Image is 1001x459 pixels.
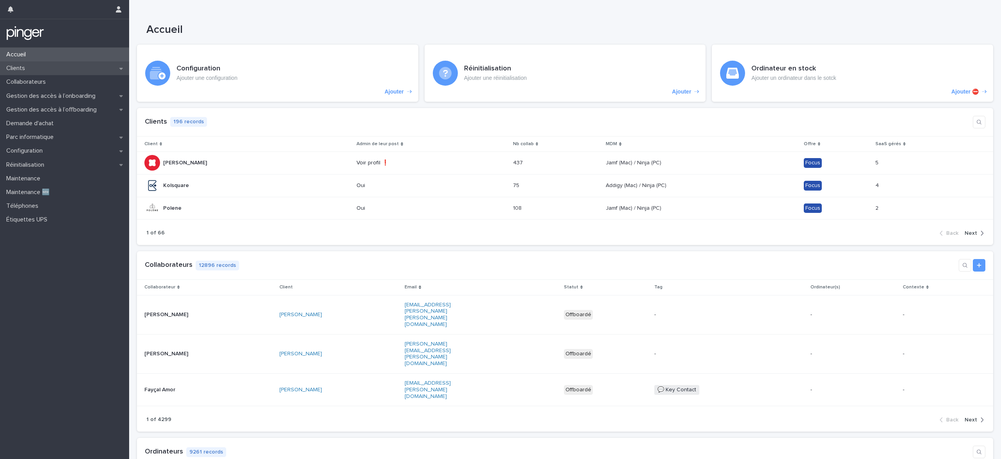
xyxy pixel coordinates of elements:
p: Accueil [3,51,32,58]
tr: [PERSON_NAME][PERSON_NAME] Voir profil ❗437437 Jamf (Mac) / Ninja (PC)Jamf (Mac) / Ninja (PC) Foc... [137,151,993,174]
a: [PERSON_NAME][EMAIL_ADDRESS][PERSON_NAME][DOMAIN_NAME] [405,341,451,366]
img: mTgBEunGTSyRkCgitkcU [6,25,44,41]
span: Next [965,417,977,423]
a: [PERSON_NAME] [279,351,322,357]
p: SaaS gérés [875,140,901,148]
a: Collaborateurs [145,261,193,268]
p: 1 of 66 [146,230,165,236]
h1: Accueil [146,23,528,37]
p: Oui [356,182,422,189]
h3: Ordinateur en stock [751,65,836,73]
p: 196 records [170,117,207,127]
p: Téléphones [3,202,45,210]
p: - [903,351,959,357]
p: 12896 records [196,261,239,270]
p: 437 [513,158,524,166]
p: Oui [356,205,422,212]
p: Fayçal Amor [144,385,177,393]
p: Réinitialisation [3,161,50,169]
p: Contexte [903,283,924,292]
p: 108 [513,203,523,212]
p: - [903,311,959,318]
a: Ajouter [425,45,706,102]
p: Clients [3,65,31,72]
p: - [654,311,710,318]
p: Ajouter [385,88,404,95]
span: Back [946,417,958,423]
div: Focus [804,203,822,213]
p: Maintenance 🆕 [3,189,56,196]
p: Offre [804,140,816,148]
a: Ajouter [137,45,418,102]
p: Tag [654,283,663,292]
p: MDM [606,140,617,148]
span: 💬 Key Contact [654,385,699,395]
p: Kolsquare [163,181,191,189]
div: Offboardé [564,349,593,359]
a: Ajouter ⛔️ [712,45,993,102]
a: [PERSON_NAME] [279,387,322,393]
p: - [810,351,866,357]
a: Add new record [973,259,985,272]
p: 2 [875,203,880,212]
p: Demande d'achat [3,120,60,127]
p: Nb collab [513,140,534,148]
p: Statut [564,283,578,292]
p: - [903,387,959,393]
p: Configuration [3,147,49,155]
p: Client [279,283,293,292]
p: [PERSON_NAME] [144,310,190,318]
p: - [810,311,866,318]
p: Ajouter une réinitialisation [464,75,527,81]
div: Focus [804,158,822,168]
div: Offboardé [564,385,593,395]
p: 9261 records [186,447,226,457]
p: 4 [875,181,880,189]
p: 1 of 4299 [146,416,171,423]
p: Étiquettes UPS [3,216,54,223]
h3: Réinitialisation [464,65,527,73]
p: Polene [163,203,183,212]
a: [PERSON_NAME] [279,311,322,318]
tr: [PERSON_NAME][PERSON_NAME] [PERSON_NAME] [PERSON_NAME][EMAIL_ADDRESS][PERSON_NAME][DOMAIN_NAME]Of... [137,334,993,373]
div: Offboardé [564,310,593,320]
p: Collaborateur [144,283,175,292]
tr: PolenePolene Oui108108 Jamf (Mac) / Ninja (PC)Jamf (Mac) / Ninja (PC) Focus22 [137,197,993,220]
p: Gestion des accès à l’onboarding [3,92,102,100]
p: Admin de leur post [356,140,399,148]
p: - [654,351,710,357]
p: Ajouter ⛔️ [951,88,979,95]
p: Client [144,140,158,148]
p: Maintenance [3,175,47,182]
p: Ajouter une configuration [176,75,238,81]
button: Back [940,230,961,237]
p: Ajouter [672,88,691,95]
p: Ordinateur(s) [810,283,840,292]
span: Back [946,230,958,236]
p: - [810,387,866,393]
a: [EMAIL_ADDRESS][PERSON_NAME][DOMAIN_NAME] [405,380,451,399]
span: Next [965,230,977,236]
p: Voir profil ❗ [356,160,422,166]
p: Collaborateurs [3,78,52,86]
a: [EMAIL_ADDRESS][PERSON_NAME][PERSON_NAME][DOMAIN_NAME] [405,302,451,327]
p: 75 [513,181,521,189]
p: [PERSON_NAME] [144,349,190,357]
h3: Configuration [176,65,238,73]
tr: [PERSON_NAME][PERSON_NAME] [PERSON_NAME] [EMAIL_ADDRESS][PERSON_NAME][PERSON_NAME][DOMAIN_NAME]Of... [137,295,993,334]
p: Email [405,283,417,292]
p: [PERSON_NAME] [163,158,209,166]
button: Next [961,416,984,423]
p: Jamf (Mac) / Ninja (PC) [606,158,663,166]
p: Ajouter un ordinateur dans le sotck [751,75,836,81]
tr: KolsquareKolsquare Oui7575 Addigy (Mac) / Ninja (PC)Addigy (Mac) / Ninja (PC) Focus44 [137,174,993,197]
button: Back [940,416,961,423]
p: Parc informatique [3,133,60,141]
a: Ordinateurs [145,448,183,455]
div: Focus [804,181,822,191]
a: Clients [145,118,167,125]
p: 5 [875,158,880,166]
p: Jamf (Mac) / Ninja (PC) [606,203,663,212]
tr: Fayçal AmorFayçal Amor [PERSON_NAME] [EMAIL_ADDRESS][PERSON_NAME][DOMAIN_NAME]Offboardé💬 Key Cont... [137,373,993,406]
button: Next [961,230,984,237]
